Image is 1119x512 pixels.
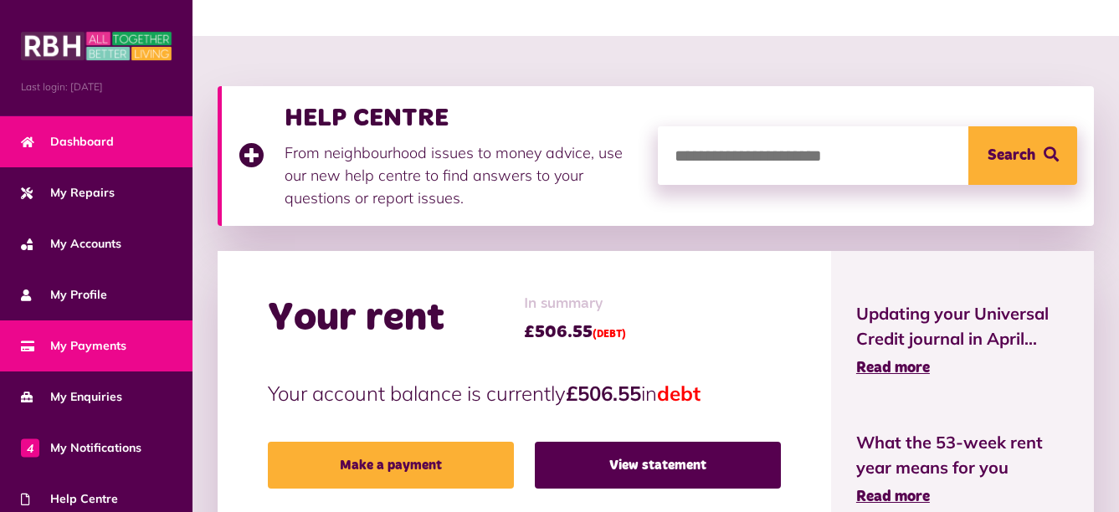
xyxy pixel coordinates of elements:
span: (DEBT) [593,330,626,340]
span: 4 [21,438,39,457]
p: From neighbourhood issues to money advice, use our new help centre to find answers to your questi... [285,141,641,209]
span: My Notifications [21,439,141,457]
span: My Repairs [21,184,115,202]
span: Search [988,126,1035,185]
span: My Accounts [21,235,121,253]
h3: HELP CENTRE [285,103,641,133]
span: Last login: [DATE] [21,79,172,95]
span: My Payments [21,337,126,355]
span: Help Centre [21,490,118,508]
h2: Your rent [268,294,444,343]
span: debt [657,381,701,406]
span: Read more [856,361,930,376]
a: Make a payment [268,442,514,489]
img: MyRBH [21,29,172,63]
span: In summary [524,293,626,315]
span: Dashboard [21,133,114,151]
a: What the 53-week rent year means for you Read more [856,430,1069,509]
span: Read more [856,489,930,504]
a: View statement [535,442,781,489]
span: What the 53-week rent year means for you [856,430,1069,480]
strong: £506.55 [566,381,641,406]
span: My Enquiries [21,388,122,406]
span: £506.55 [524,320,626,345]
a: Updating your Universal Credit journal in April... Read more [856,301,1069,380]
button: Search [968,126,1077,185]
p: Your account balance is currently in [268,378,781,408]
span: Updating your Universal Credit journal in April... [856,301,1069,351]
span: My Profile [21,286,107,304]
